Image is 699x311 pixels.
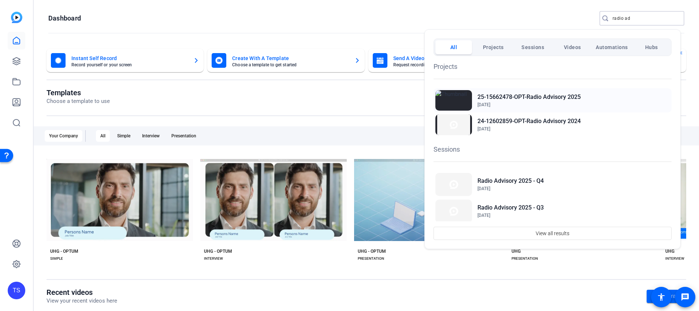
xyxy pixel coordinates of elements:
img: Thumbnail [435,173,472,196]
span: Videos [564,41,581,54]
span: [DATE] [477,126,490,132]
span: Sessions [521,41,544,54]
span: All [450,41,457,54]
h1: Projects [434,62,672,71]
h2: 25-15662478-OPT-Radio Advisory 2025 [477,93,581,101]
h2: Radio Advisory 2025 - Q3 [477,203,544,212]
span: [DATE] [477,213,490,218]
button: View all results [434,227,672,240]
span: [DATE] [477,102,490,107]
img: Thumbnail [435,90,472,111]
span: View all results [536,226,569,240]
span: Automations [596,41,628,54]
span: [DATE] [477,186,490,191]
h2: 24-12602859-OPT-Radio Advisory 2024 [477,117,581,126]
span: Projects [483,41,504,54]
span: Hubs [645,41,658,54]
h1: Sessions [434,144,672,154]
img: Thumbnail [435,200,472,223]
img: Thumbnail [435,114,472,135]
h2: Radio Advisory 2025 - Q4 [477,177,544,185]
